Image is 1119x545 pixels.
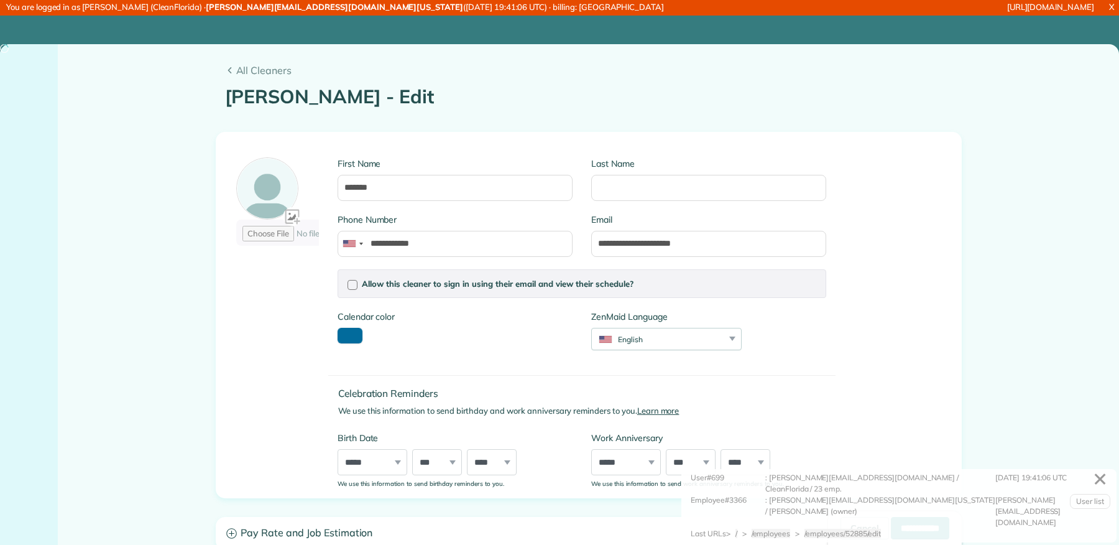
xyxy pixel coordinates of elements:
[236,63,952,78] span: All Cleaners
[338,432,573,444] label: Birth Date
[995,472,1107,495] div: [DATE] 19:41:06 UTC
[995,495,1107,528] div: [PERSON_NAME][EMAIL_ADDRESS][DOMAIN_NAME]
[1007,2,1094,12] a: [URL][DOMAIN_NAME]
[338,388,836,399] h4: Celebration Reminders
[338,405,836,417] p: We use this information to send birthday and work anniversary reminders to you.
[765,495,995,528] div: : [PERSON_NAME][EMAIL_ADDRESS][DOMAIN_NAME][US_STATE] / [PERSON_NAME] (owner)
[1070,494,1110,509] a: User list
[735,529,737,538] span: /
[726,528,886,539] div: > > >
[591,432,826,444] label: Work Anniversary
[338,213,573,226] label: Phone Number
[752,529,791,538] span: /employees
[591,213,826,226] label: Email
[225,86,952,107] h1: [PERSON_NAME] - Edit
[591,480,783,487] sub: We use this information to send work anniversary reminders to you.
[804,529,881,538] span: /employees/52885/edit
[206,2,463,12] strong: [PERSON_NAME][EMAIL_ADDRESS][DOMAIN_NAME][US_STATE]
[691,472,765,495] div: User#699
[338,480,504,487] sub: We use this information to send birthday reminders to you.
[362,279,633,289] span: Allow this cleaner to sign in using their email and view their schedule?
[691,528,726,539] div: Last URLs
[765,472,995,495] div: : [PERSON_NAME][EMAIL_ADDRESS][DOMAIN_NAME] / CleanFlorida / 23 emp.
[591,157,826,170] label: Last Name
[1087,464,1113,495] a: ✕
[225,63,952,78] a: All Cleaners
[637,406,679,416] a: Learn more
[592,334,725,345] div: English
[338,231,367,256] div: United States: +1
[591,310,742,323] label: ZenMaid Language
[338,328,362,343] button: toggle color picker dialog
[338,157,573,170] label: First Name
[338,310,395,323] label: Calendar color
[691,495,765,528] div: Employee#3366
